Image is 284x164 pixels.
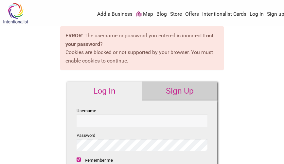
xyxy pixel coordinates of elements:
a: Map [136,11,153,18]
a: Store [170,11,182,18]
input: Username [77,115,207,127]
a: Blog [156,11,167,18]
a: Sign Up [142,82,217,100]
a: Log In [67,82,142,100]
li: Cookies are blocked or not supported by your browser. You must enable cookies to continue. [65,48,219,65]
label: Password [77,132,207,151]
a: Add a Business [97,11,133,18]
a: Offers [185,11,199,18]
a: Log In [250,11,264,18]
input: Password [77,139,207,151]
li: : The username or password you entered is incorrect. ? [65,31,219,48]
a: Lost your password [65,32,213,47]
strong: ERROR [65,32,82,39]
label: Username [77,107,207,127]
a: Intentionalist Cards [202,11,246,18]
